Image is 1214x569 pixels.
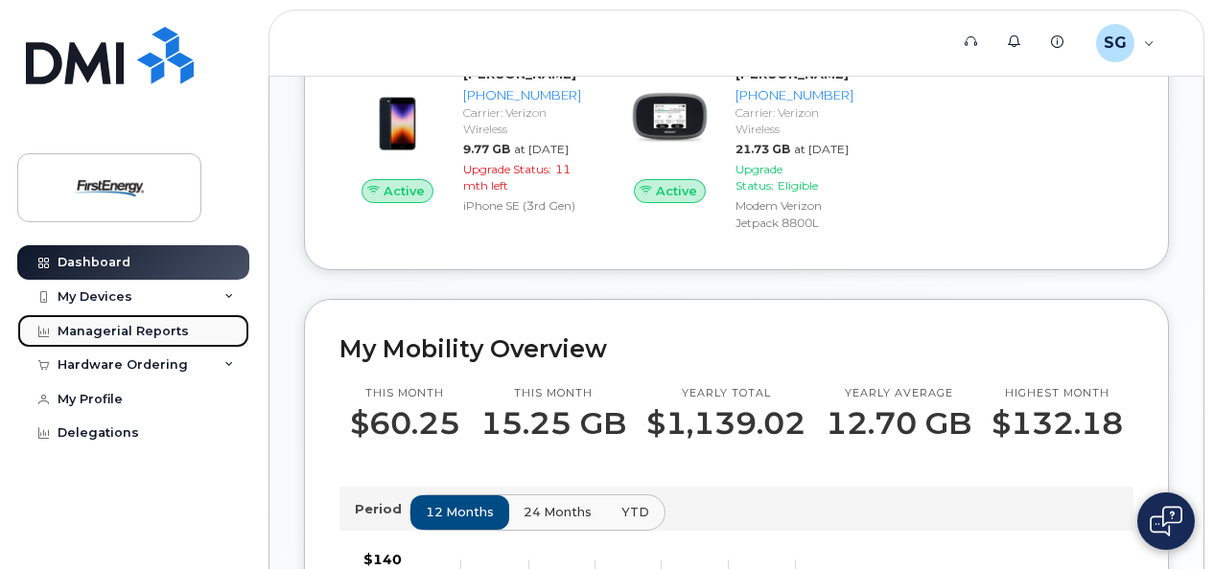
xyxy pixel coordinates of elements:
[514,142,569,156] span: at [DATE]
[480,386,626,401] p: This month
[463,162,571,193] span: 11 mth left
[646,406,805,441] p: $1,139.02
[627,75,712,160] img: image20231002-3703462-zs44o9.jpeg
[524,503,592,521] span: 24 months
[1104,32,1127,55] span: SG
[339,334,1133,363] h2: My Mobility Overview
[1150,506,1182,536] img: Open chat
[992,386,1123,401] p: Highest month
[735,197,853,230] div: Modem Verizon Jetpack 8800L
[826,386,971,401] p: Yearly average
[1083,24,1168,62] div: Stanley, George W
[735,162,782,193] span: Upgrade Status:
[735,86,853,104] div: [PHONE_NUMBER]
[355,75,440,160] img: image20231002-3703462-1angbar.jpeg
[735,104,853,137] div: Carrier: Verizon Wireless
[794,142,849,156] span: at [DATE]
[463,66,576,81] strong: [PERSON_NAME]
[355,500,409,518] p: Period
[735,66,849,81] strong: [PERSON_NAME]
[463,142,510,156] span: 9.77 GB
[463,104,581,137] div: Carrier: Verizon Wireless
[992,406,1123,441] p: $132.18
[480,406,626,441] p: 15.25 GB
[646,386,805,401] p: Yearly total
[463,86,581,104] div: [PHONE_NUMBER]
[463,162,551,176] span: Upgrade Status:
[826,406,971,441] p: 12.70 GB
[350,406,460,441] p: $60.25
[384,182,425,200] span: Active
[339,65,589,218] a: Active[PERSON_NAME][PHONE_NUMBER]Carrier: Verizon Wireless9.77 GBat [DATE]Upgrade Status:11 mth l...
[350,386,460,401] p: This month
[463,197,581,214] div: iPhone SE (3rd Gen)
[735,142,790,156] span: 21.73 GB
[778,178,818,193] span: Eligible
[621,503,649,521] span: YTD
[612,65,861,235] a: Active[PERSON_NAME][PHONE_NUMBER]Carrier: Verizon Wireless21.73 GBat [DATE]Upgrade Status:Eligibl...
[656,182,697,200] span: Active
[363,551,402,568] tspan: $140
